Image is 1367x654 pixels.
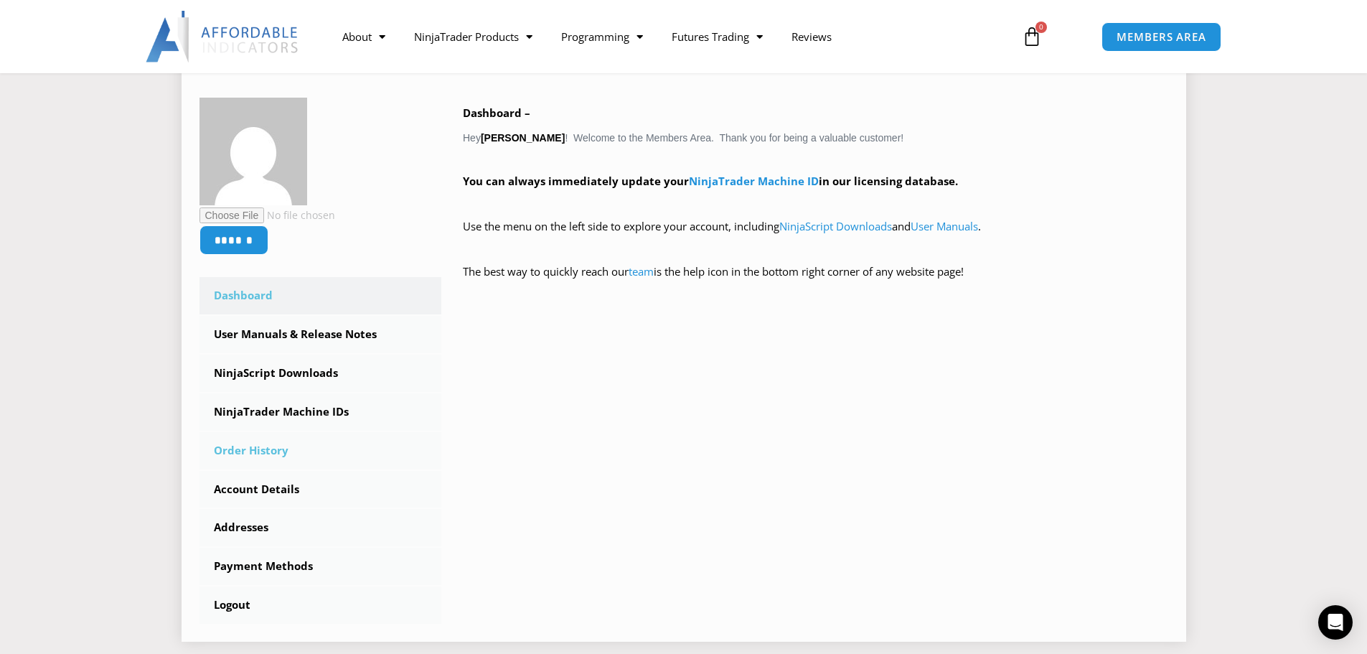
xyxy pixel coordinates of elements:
[777,20,846,53] a: Reviews
[1101,22,1221,52] a: MEMBERS AREA
[779,219,892,233] a: NinjaScript Downloads
[199,277,442,624] nav: Account pages
[146,11,300,62] img: LogoAI | Affordable Indicators – NinjaTrader
[199,587,442,624] a: Logout
[199,316,442,353] a: User Manuals & Release Notes
[463,174,958,188] strong: You can always immediately update your in our licensing database.
[328,20,400,53] a: About
[1000,16,1063,57] a: 0
[199,355,442,392] a: NinjaScript Downloads
[199,432,442,470] a: Order History
[400,20,547,53] a: NinjaTrader Products
[199,393,442,431] a: NinjaTrader Machine IDs
[463,103,1168,302] div: Hey ! Welcome to the Members Area. Thank you for being a valuable customer!
[1318,605,1353,640] div: Open Intercom Messenger
[1117,32,1206,42] span: MEMBERS AREA
[657,20,777,53] a: Futures Trading
[629,264,654,279] a: team
[199,548,442,585] a: Payment Methods
[199,471,442,508] a: Account Details
[481,132,565,144] strong: [PERSON_NAME]
[463,217,1168,257] p: Use the menu on the left side to explore your account, including and .
[199,509,442,546] a: Addresses
[911,219,978,233] a: User Manuals
[463,262,1168,302] p: The best way to quickly reach our is the help icon in the bottom right corner of any website page!
[199,277,442,314] a: Dashboard
[1035,22,1047,33] span: 0
[199,98,307,205] img: 13d2092339761fe0e73a9614b63d5571dd70ac0d18bfd3feb0698be369bc4472
[547,20,657,53] a: Programming
[689,174,819,188] a: NinjaTrader Machine ID
[463,106,530,120] b: Dashboard –
[328,20,1005,53] nav: Menu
